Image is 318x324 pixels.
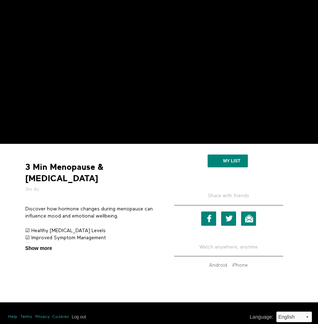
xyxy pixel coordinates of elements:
strong: iPhone [232,263,248,268]
p: Discover how hormone changes during menopause can influence mood and emotional wellbeing. [25,205,154,220]
a: Twitter [221,211,236,226]
strong: Android [209,263,227,268]
p: ☑ Healthy [MEDICAL_DATA] Levels ☑ Improved Symptom Management ☑ Reduced [MEDICAL_DATA] Discomfort [25,227,154,249]
a: Privacy [35,314,49,320]
a: Terms [20,314,32,320]
a: iPhone [230,263,250,268]
label: Language : [250,313,273,321]
a: Facebook [201,211,216,226]
input: Log out [72,314,86,319]
button: My list [208,155,248,167]
a: Email [241,211,256,226]
h5: 3m 4s [25,186,154,193]
span: Show more [25,245,52,252]
strong: 3 Min Menopause & [MEDICAL_DATA] [25,162,154,184]
a: Android [207,263,229,268]
h5: Share with friends [174,192,283,205]
a: Help [8,314,17,320]
a: Cookies [52,314,69,320]
h5: Watch anywhere, anytime [174,238,283,256]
